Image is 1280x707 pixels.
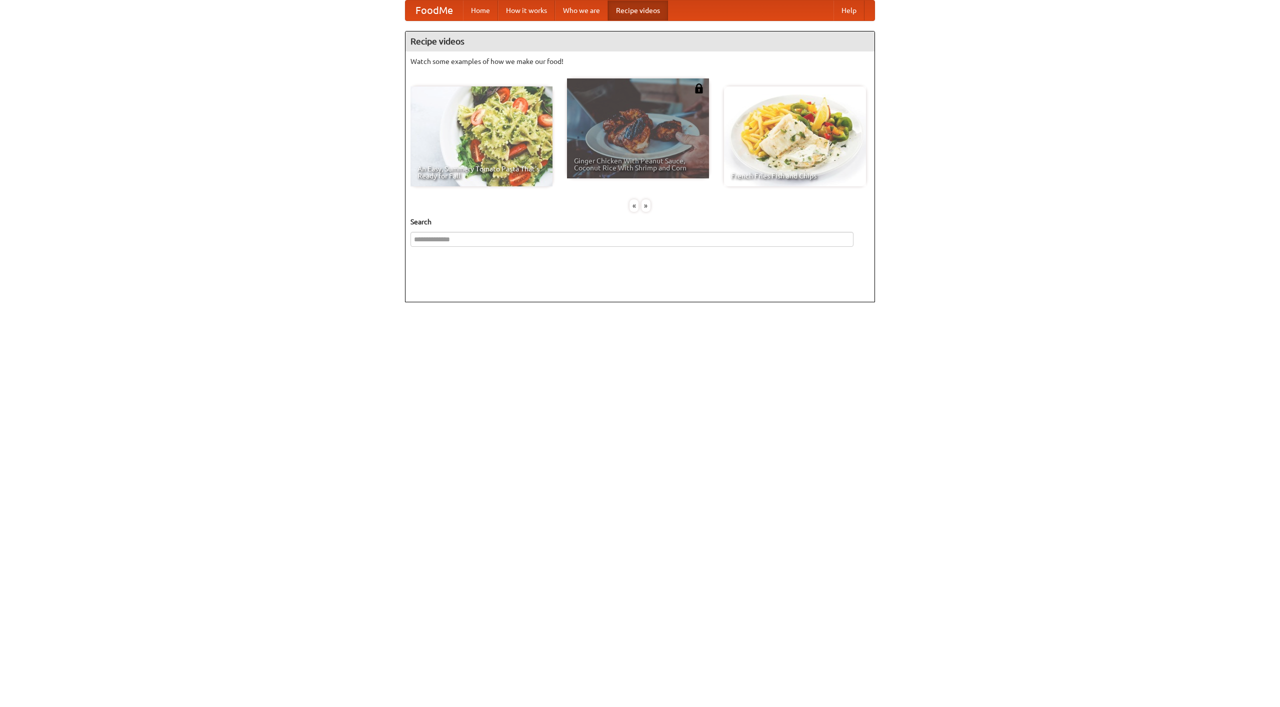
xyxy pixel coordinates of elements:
[629,199,638,212] div: «
[641,199,650,212] div: »
[405,31,874,51] h4: Recipe videos
[724,86,866,186] a: French Fries Fish and Chips
[417,165,545,179] span: An Easy, Summery Tomato Pasta That's Ready for Fall
[410,86,552,186] a: An Easy, Summery Tomato Pasta That's Ready for Fall
[694,83,704,93] img: 483408.png
[833,0,864,20] a: Help
[410,56,869,66] p: Watch some examples of how we make our food!
[608,0,668,20] a: Recipe videos
[555,0,608,20] a: Who we are
[410,217,869,227] h5: Search
[731,172,859,179] span: French Fries Fish and Chips
[498,0,555,20] a: How it works
[405,0,463,20] a: FoodMe
[463,0,498,20] a: Home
